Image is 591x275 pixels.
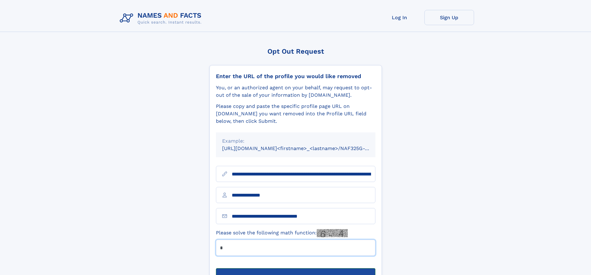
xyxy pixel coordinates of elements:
[424,10,474,25] a: Sign Up
[117,10,207,27] img: Logo Names and Facts
[216,73,375,80] div: Enter the URL of the profile you would like removed
[216,103,375,125] div: Please copy and paste the specific profile page URL on [DOMAIN_NAME] you want removed into the Pr...
[216,229,348,237] label: Please solve the following math function:
[222,145,387,151] small: [URL][DOMAIN_NAME]<firstname>_<lastname>/NAF325G-xxxxxxxx
[375,10,424,25] a: Log In
[222,137,369,145] div: Example:
[209,47,382,55] div: Opt Out Request
[216,84,375,99] div: You, or an authorized agent on your behalf, may request to opt-out of the sale of your informatio...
